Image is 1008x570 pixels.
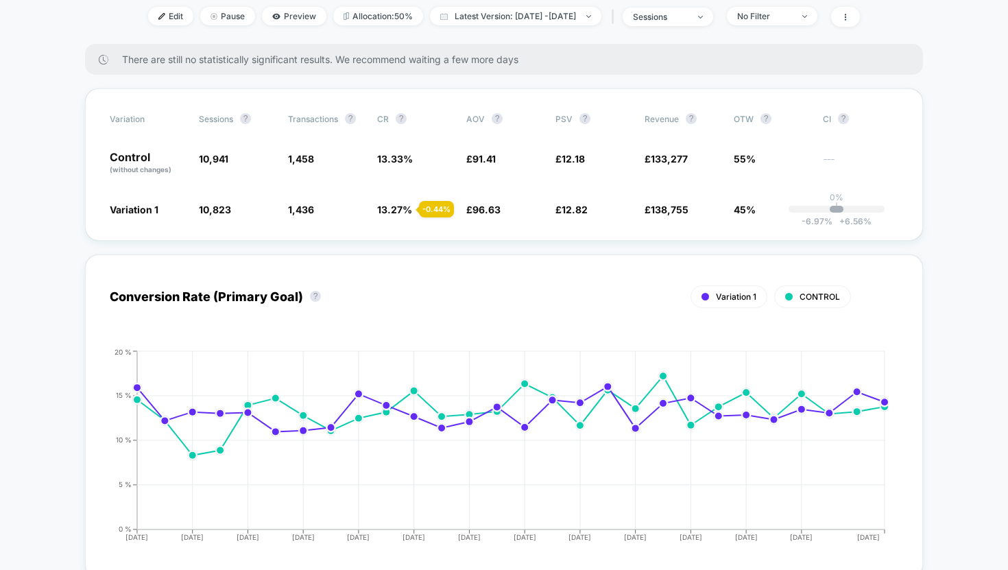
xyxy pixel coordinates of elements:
img: rebalance [344,12,349,20]
span: 10,823 [199,204,231,215]
span: --- [823,155,898,175]
p: | [835,202,838,213]
span: 138,755 [651,204,688,215]
tspan: [DATE] [403,533,425,541]
tspan: [DATE] [181,533,204,541]
tspan: [DATE] [514,533,536,541]
span: £ [645,153,688,165]
tspan: [DATE] [791,533,813,541]
span: Allocation: 50% [333,7,423,25]
img: end [698,16,703,19]
button: ? [686,113,697,124]
span: 12.18 [562,153,585,165]
span: Preview [262,7,326,25]
tspan: [DATE] [680,533,702,541]
span: 96.63 [472,204,501,215]
span: (without changes) [110,165,171,174]
tspan: [DATE] [291,533,314,541]
img: edit [158,13,165,20]
tspan: [DATE] [237,533,259,541]
span: 133,277 [651,153,688,165]
img: calendar [440,13,448,20]
span: There are still no statistically significant results. We recommend waiting a few more days [122,54,896,65]
span: 13.33 % [377,153,413,165]
button: ? [579,113,590,124]
span: Variation 1 [110,204,158,215]
span: | [608,7,623,27]
span: -6.97 % [802,216,832,226]
button: ? [838,113,849,124]
img: end [802,15,807,18]
tspan: 15 % [116,392,132,400]
span: 1,436 [288,204,314,215]
span: 45% [734,204,756,215]
span: CONTROL [800,292,840,302]
span: £ [466,204,501,215]
span: 6.56 % [832,216,872,226]
tspan: 5 % [119,481,132,489]
span: + [839,216,845,226]
div: sessions [633,12,688,22]
button: ? [240,113,251,124]
span: £ [645,204,688,215]
div: No Filter [737,11,792,21]
tspan: [DATE] [735,533,758,541]
span: CI [823,113,898,124]
span: Transactions [288,114,338,124]
span: Latest Version: [DATE] - [DATE] [430,7,601,25]
button: ? [310,291,321,302]
span: 91.41 [472,153,496,165]
span: Pause [200,7,255,25]
span: OTW [734,113,809,124]
div: CONVERSION_RATE [96,348,885,554]
span: Revenue [645,114,679,124]
span: 1,458 [288,153,314,165]
span: £ [466,153,496,165]
tspan: [DATE] [347,533,370,541]
span: Variation 1 [716,292,756,302]
tspan: 0 % [119,525,132,534]
span: 13.27 % [377,204,412,215]
tspan: 20 % [115,348,132,356]
button: ? [396,113,407,124]
tspan: [DATE] [569,533,592,541]
img: end [586,15,591,18]
p: Control [110,152,185,175]
span: Variation [110,113,185,124]
span: PSV [555,114,573,124]
tspan: [DATE] [858,533,880,541]
span: 10,941 [199,153,228,165]
span: 55% [734,153,756,165]
span: £ [555,153,585,165]
tspan: [DATE] [624,533,647,541]
button: ? [760,113,771,124]
span: CR [377,114,389,124]
tspan: [DATE] [125,533,148,541]
span: 12.82 [562,204,588,215]
tspan: 10 % [116,436,132,444]
button: ? [345,113,356,124]
div: - 0.44 % [419,201,454,217]
span: Edit [148,7,193,25]
span: AOV [466,114,485,124]
img: end [211,13,217,20]
span: Sessions [199,114,233,124]
p: 0% [830,192,843,202]
span: £ [555,204,588,215]
button: ? [492,113,503,124]
tspan: [DATE] [458,533,481,541]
